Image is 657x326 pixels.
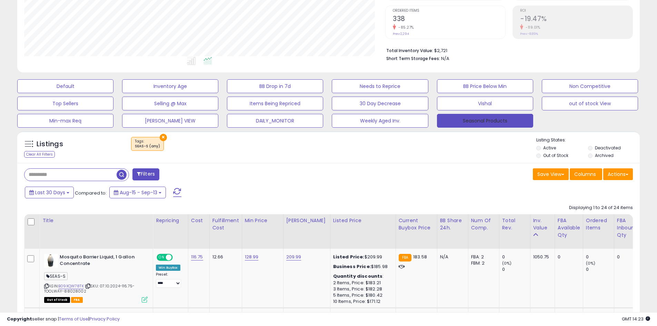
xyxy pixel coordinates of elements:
[191,254,203,260] a: 116.75
[603,168,633,180] button: Actions
[227,79,323,93] button: BB Drop in 7d
[42,217,150,224] div: Title
[558,254,578,260] div: 0
[533,217,552,231] div: Inv. value
[543,152,568,158] label: Out of Stock
[502,217,527,231] div: Total Rev.
[71,297,83,303] span: FBA
[191,217,207,224] div: Cost
[533,254,549,260] div: 1050.75
[440,217,465,231] div: BB Share 24h.
[17,79,113,93] button: Default
[502,266,530,273] div: 0
[333,254,365,260] b: Listed Price:
[333,280,390,286] div: 2 Items, Price: $183.21
[245,254,259,260] a: 128.99
[393,9,505,13] span: Ordered Items
[502,260,512,266] small: (0%)
[245,217,280,224] div: Min Price
[399,254,411,261] small: FBA
[471,260,494,266] div: FBM: 2
[122,97,218,110] button: Selling @ Max
[212,217,239,231] div: Fulfillment Cost
[44,297,70,303] span: All listings that are currently out of stock and unavailable for purchase on Amazon
[122,79,218,93] button: Inventory Age
[520,32,538,36] small: Prev: -8.89%
[44,272,68,280] span: SEAS-S
[502,254,530,260] div: 0
[386,46,628,54] li: $2,721
[533,168,569,180] button: Save View
[543,145,556,151] label: Active
[569,205,633,211] div: Displaying 1 to 24 of 24 items
[586,260,596,266] small: (0%)
[120,189,157,196] span: Aug-15 - Sep-13
[132,168,159,180] button: Filters
[542,79,638,93] button: Non Competitive
[471,254,494,260] div: FBA: 2
[586,254,614,260] div: 0
[622,316,650,322] span: 2025-10-14 14:23 GMT
[333,273,390,279] div: :
[437,97,533,110] button: Vishal
[333,254,390,260] div: $209.99
[333,263,371,270] b: Business Price:
[156,265,180,271] div: Win BuyBox
[332,79,428,93] button: Needs to Reprice
[227,114,323,128] button: DAILY_MONITOR
[386,56,440,61] b: Short Term Storage Fees:
[558,217,580,239] div: FBA Available Qty
[440,254,463,260] div: N/A
[135,139,160,149] span: Tags :
[332,114,428,128] button: Weekly Aged Inv.
[396,25,414,30] small: -85.27%
[17,114,113,128] button: Min-max Req
[399,217,434,231] div: Current Buybox Price
[212,254,237,260] div: 12.66
[122,114,218,128] button: [PERSON_NAME] VIEW
[156,217,185,224] div: Repricing
[156,272,183,288] div: Preset:
[44,283,135,294] span: | SKU: 07.10.2024-116.75-TOOLWAY-88028002
[60,254,143,268] b: Mosquito Barrier Liquid, 1 Gallon Concentrate
[286,254,301,260] a: 209.99
[393,15,505,24] h2: 338
[58,283,84,289] a: B09XQW78TK
[157,255,166,260] span: ON
[75,190,107,196] span: Compared to:
[437,114,533,128] button: Seasonal Products
[520,9,633,13] span: ROI
[333,217,393,224] div: Listed Price
[536,137,640,144] p: Listing States:
[617,254,635,260] div: 0
[595,152,614,158] label: Archived
[37,139,63,149] h5: Listings
[160,134,167,141] button: ×
[24,151,55,158] div: Clear All Filters
[332,97,428,110] button: 30 Day Decrease
[89,316,120,322] a: Privacy Policy
[542,97,638,110] button: out of stock View
[227,97,323,110] button: Items Being Repriced
[333,298,390,305] div: 10 Items, Price: $171.12
[7,316,120,323] div: seller snap | |
[135,144,160,149] div: SEAS-S (any)
[574,171,596,178] span: Columns
[570,168,602,180] button: Columns
[25,187,74,198] button: Last 30 Days
[441,55,449,62] span: N/A
[109,187,166,198] button: Aug-15 - Sep-13
[586,217,611,231] div: Ordered Items
[333,292,390,298] div: 5 Items, Price: $180.42
[333,264,390,270] div: $185.98
[44,254,148,302] div: ASIN:
[595,145,621,151] label: Deactivated
[17,97,113,110] button: Top Sellers
[471,217,496,231] div: Num of Comp.
[44,254,58,268] img: 31PK-IqkCGL._SL40_.jpg
[413,254,427,260] span: 183.58
[35,189,65,196] span: Last 30 Days
[617,217,638,239] div: FBA inbound Qty
[333,286,390,292] div: 3 Items, Price: $182.28
[7,316,32,322] strong: Copyright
